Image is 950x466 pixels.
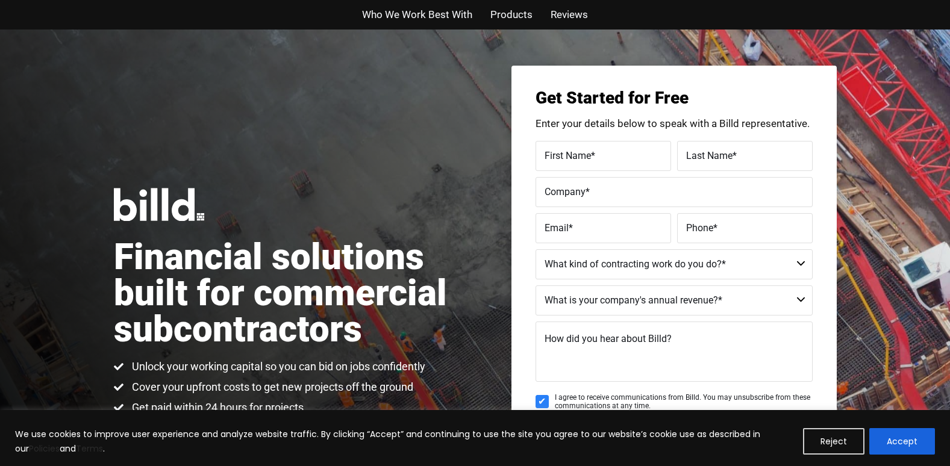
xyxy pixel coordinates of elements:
a: Policies [29,443,60,455]
span: Company [545,185,586,197]
a: Who We Work Best With [362,6,472,23]
span: Unlock your working capital so you can bid on jobs confidently [129,359,425,374]
h1: Financial solutions built for commercial subcontractors [114,239,475,347]
h3: Get Started for Free [536,90,813,107]
a: Reviews [551,6,588,23]
button: Accept [869,428,935,455]
span: Get paid within 24 hours for projects [129,400,304,415]
span: Email [545,222,569,233]
p: Enter your details below to speak with a Billd representative. [536,119,813,129]
span: Last Name [686,149,733,161]
a: Products [490,6,533,23]
span: I agree to receive communications from Billd. You may unsubscribe from these communications at an... [555,393,813,411]
button: Reject [803,428,864,455]
span: Phone [686,222,713,233]
a: Terms [76,443,103,455]
p: We use cookies to improve user experience and analyze website traffic. By clicking “Accept” and c... [15,427,794,456]
span: First Name [545,149,591,161]
span: How did you hear about Billd? [545,333,672,344]
input: I agree to receive communications from Billd. You may unsubscribe from these communications at an... [536,395,549,408]
span: Cover your upfront costs to get new projects off the ground [129,380,413,394]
